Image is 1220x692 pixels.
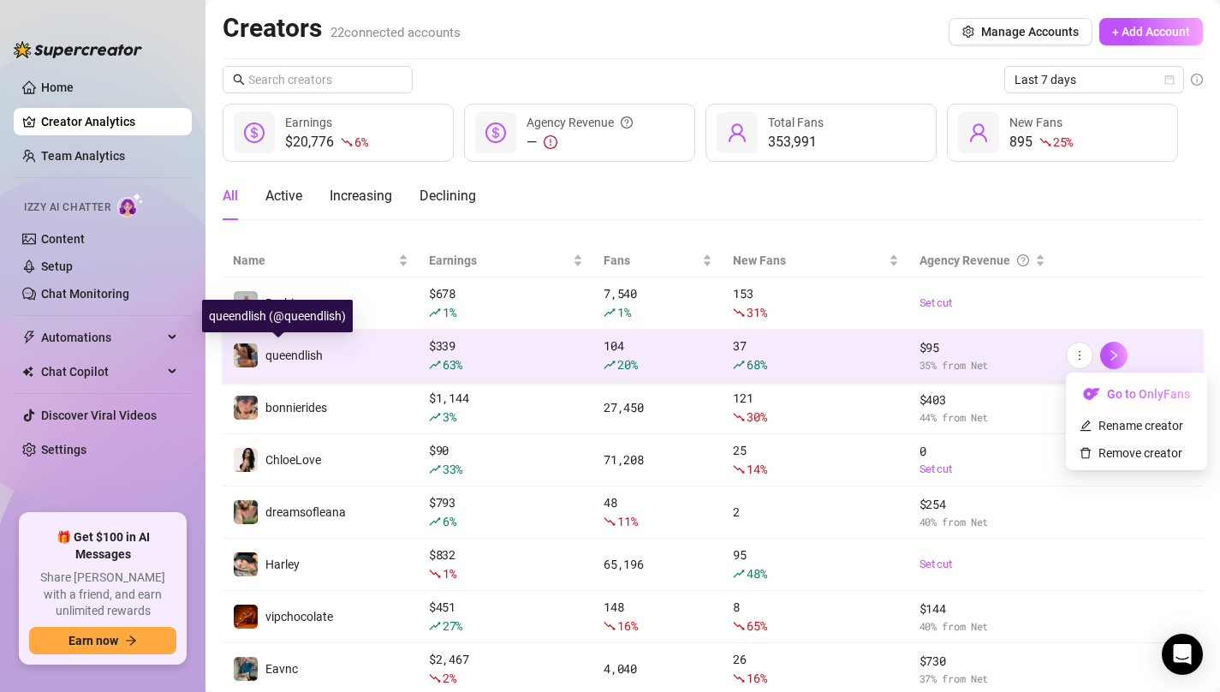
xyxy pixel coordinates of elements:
[485,122,506,143] span: dollar-circle
[429,650,583,688] div: $ 2,467
[429,359,441,371] span: rise
[919,671,1046,687] span: 37 % from Net
[29,627,176,654] button: Earn nowarrow-right
[1053,134,1073,150] span: 25 %
[604,307,616,319] span: rise
[1039,136,1051,148] span: fall
[747,356,766,373] span: 68 %
[443,461,462,477] span: 33 %
[604,251,699,270] span: Fans
[1069,391,1204,405] a: OFGo to OnlyFans
[41,443,86,456] a: Settings
[621,113,633,132] span: question-circle
[429,307,441,319] span: rise
[1112,25,1190,39] span: + Add Account
[419,244,593,277] th: Earnings
[265,610,333,623] span: vipchocolate
[265,349,323,362] span: queendlish
[265,662,298,676] span: Eavnc
[733,546,898,583] div: 95
[604,659,712,678] div: 4,040
[429,598,583,635] div: $ 451
[429,337,583,374] div: $ 339
[727,122,747,143] span: user
[265,401,327,415] span: bonnierides
[429,389,583,427] div: $ 1,144
[41,409,157,422] a: Discover Viral Videos
[617,356,637,373] span: 20 %
[429,463,441,475] span: rise
[747,304,766,320] span: 31 %
[285,132,367,152] div: $20,776
[443,304,455,320] span: 1 %
[919,618,1046,635] span: 40 % from Net
[202,300,353,332] div: queendlish (@queendlish)
[443,670,455,686] span: 2 %
[1074,349,1086,361] span: more
[443,565,455,582] span: 1 %
[341,136,353,148] span: fall
[919,391,1046,409] span: $ 403
[29,570,176,620] span: Share [PERSON_NAME] with a friend, and earn unlimited rewards
[733,441,898,479] div: 25
[981,25,1079,39] span: Manage Accounts
[919,600,1046,618] span: $ 144
[593,244,723,277] th: Fans
[429,568,441,580] span: fall
[1100,342,1128,369] a: right
[265,186,302,206] div: Active
[919,652,1046,671] span: $ 730
[68,634,118,647] span: Earn now
[733,307,745,319] span: fall
[968,122,989,143] span: user
[919,442,1046,478] div: 0
[733,650,898,688] div: 26
[604,337,712,374] div: 104
[1108,349,1120,361] span: right
[233,251,395,270] span: Name
[604,284,712,322] div: 7,540
[919,357,1046,373] span: 35 % from Net
[733,284,898,322] div: 153
[747,565,766,582] span: 48 %
[919,338,1046,357] span: $ 95
[330,25,461,40] span: 22 connected accounts
[962,26,974,38] span: setting
[604,493,712,531] div: 48
[733,503,898,522] div: 2
[443,356,462,373] span: 63 %
[223,12,461,45] h2: Creators
[733,337,898,374] div: 37
[919,295,1046,312] a: Set cut
[733,672,745,684] span: fall
[604,450,712,469] div: 71,208
[41,81,74,94] a: Home
[1162,634,1203,675] div: Open Intercom Messenger
[41,149,125,163] a: Team Analytics
[733,411,745,423] span: fall
[234,448,258,472] img: ChloeLove
[22,366,33,378] img: Chat Copilot
[919,495,1046,514] span: $ 254
[265,558,300,571] span: Harley
[949,18,1092,45] button: Manage Accounts
[41,232,85,246] a: Content
[544,135,557,149] span: exclamation-circle
[733,251,884,270] span: New Fans
[1164,75,1175,85] span: calendar
[234,500,258,524] img: dreamsofleana
[234,291,258,315] img: Barbi
[604,516,616,528] span: fall
[1009,116,1062,129] span: New Fans
[429,284,583,322] div: $ 678
[919,409,1046,426] span: 44 % from Net
[265,296,294,310] span: Barbi
[248,70,389,89] input: Search creators
[41,108,178,135] a: Creator Analytics
[733,463,745,475] span: fall
[919,514,1046,530] span: 40 % from Net
[733,359,745,371] span: rise
[223,186,238,206] div: All
[747,617,766,634] span: 65 %
[747,409,766,425] span: 30 %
